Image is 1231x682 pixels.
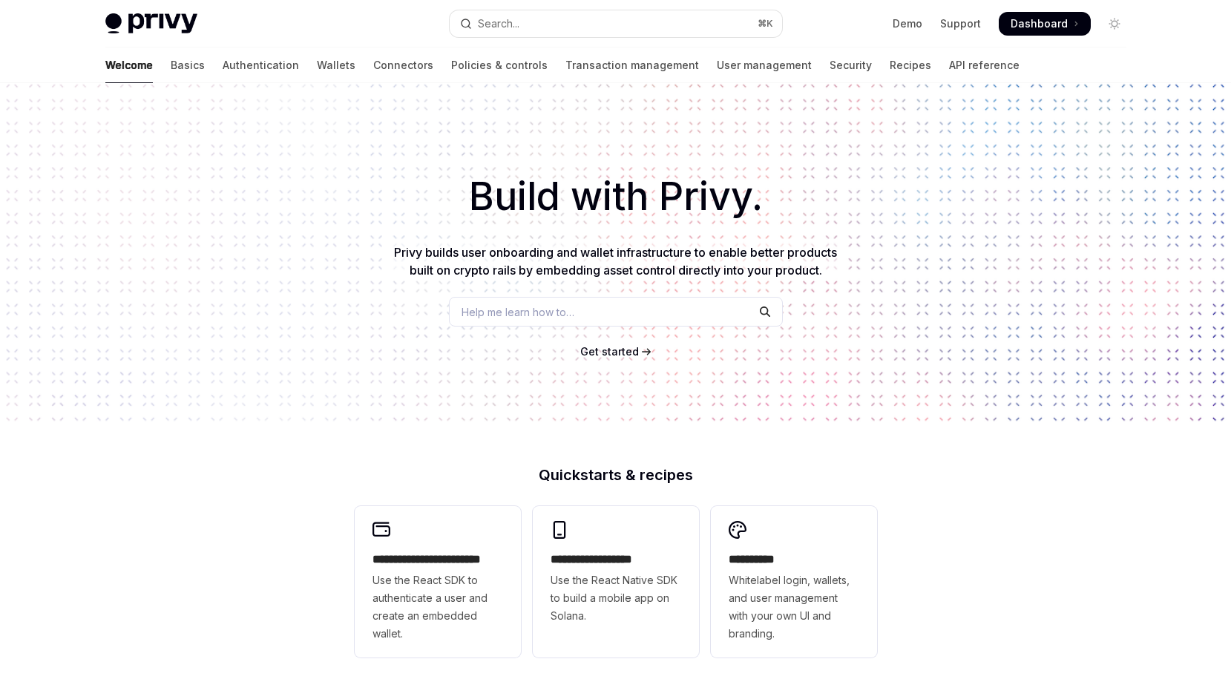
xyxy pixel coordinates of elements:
h1: Build with Privy. [24,168,1207,226]
span: Privy builds user onboarding and wallet infrastructure to enable better products built on crypto ... [394,245,837,278]
button: Toggle dark mode [1103,12,1126,36]
a: Security [830,47,872,83]
a: **** *****Whitelabel login, wallets, and user management with your own UI and branding. [711,506,877,658]
a: Basics [171,47,205,83]
a: Wallets [317,47,355,83]
a: Get started [580,344,639,359]
a: Authentication [223,47,299,83]
a: **** **** **** ***Use the React Native SDK to build a mobile app on Solana. [533,506,699,658]
a: Demo [893,16,922,31]
a: Recipes [890,47,931,83]
h2: Quickstarts & recipes [355,468,877,482]
span: Get started [580,345,639,358]
span: Dashboard [1011,16,1068,31]
a: User management [717,47,812,83]
a: Dashboard [999,12,1091,36]
span: Use the React Native SDK to build a mobile app on Solana. [551,571,681,625]
div: Search... [478,15,519,33]
button: Open search [450,10,782,37]
span: Help me learn how to… [462,304,574,320]
span: Whitelabel login, wallets, and user management with your own UI and branding. [729,571,859,643]
a: Support [940,16,981,31]
img: light logo [105,13,197,34]
span: Use the React SDK to authenticate a user and create an embedded wallet. [372,571,503,643]
span: ⌘ K [758,18,773,30]
a: Connectors [373,47,433,83]
a: Transaction management [565,47,699,83]
a: API reference [949,47,1020,83]
a: Welcome [105,47,153,83]
a: Policies & controls [451,47,548,83]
